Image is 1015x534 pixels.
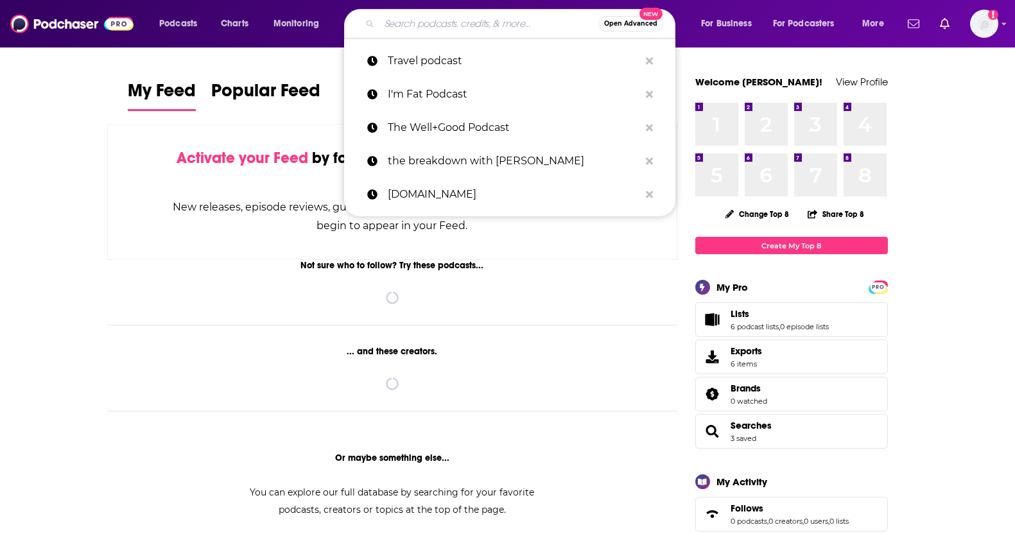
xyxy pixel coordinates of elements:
[695,340,888,374] a: Exports
[731,517,767,526] a: 0 podcasts
[802,517,804,526] span: ,
[731,308,749,320] span: Lists
[344,111,675,144] a: The Well+Good Podcast
[128,80,196,111] a: My Feed
[695,414,888,449] span: Searches
[172,149,613,186] div: by following Podcasts, Creators, Lists, and other Users!
[718,206,797,222] button: Change Top 8
[731,322,779,331] a: 6 podcast lists
[265,13,336,34] button: open menu
[731,308,829,320] a: Lists
[344,78,675,111] a: I'm Fat Podcast
[768,517,802,526] a: 0 creators
[765,13,853,34] button: open menu
[731,503,849,514] a: Follows
[862,15,884,33] span: More
[221,15,248,33] span: Charts
[695,377,888,411] span: Brands
[234,484,550,519] div: You can explore our full database by searching for your favorite podcasts, creators or topics at ...
[356,9,688,39] div: Search podcasts, credits, & more...
[731,359,762,368] span: 6 items
[871,282,886,291] a: PRO
[10,12,134,36] img: Podchaser - Follow, Share and Rate Podcasts
[853,13,900,34] button: open menu
[701,15,752,33] span: For Business
[731,345,762,357] span: Exports
[344,44,675,78] a: Travel podcast
[828,517,829,526] span: ,
[598,16,663,31] button: Open AdvancedNew
[211,80,320,109] span: Popular Feed
[695,302,888,337] span: Lists
[836,76,888,88] a: View Profile
[344,144,675,178] a: the breakdown with [PERSON_NAME]
[731,397,767,406] a: 0 watched
[716,281,748,293] div: My Pro
[107,452,678,463] div: Or maybe something else...
[903,13,924,35] a: Show notifications dropdown
[988,10,998,20] svg: Add a profile image
[388,178,639,211] p: moms.com
[604,21,657,27] span: Open Advanced
[273,15,319,33] span: Monitoring
[767,517,768,526] span: ,
[211,80,320,111] a: Popular Feed
[213,13,256,34] a: Charts
[731,420,772,431] a: Searches
[388,144,639,178] p: the breakdown with bethany
[639,8,663,20] span: New
[700,311,725,329] a: Lists
[379,13,598,34] input: Search podcasts, credits, & more...
[970,10,998,38] button: Show profile menu
[731,503,763,514] span: Follows
[692,13,768,34] button: open menu
[107,260,678,271] div: Not sure who to follow? Try these podcasts...
[935,13,955,35] a: Show notifications dropdown
[695,237,888,254] a: Create My Top 8
[700,348,725,366] span: Exports
[107,346,678,357] div: ... and these creators.
[731,383,761,394] span: Brands
[159,15,197,33] span: Podcasts
[388,44,639,78] p: Travel podcast
[731,383,767,394] a: Brands
[871,282,886,292] span: PRO
[695,497,888,531] span: Follows
[731,434,756,443] a: 3 saved
[970,10,998,38] span: Logged in as hjones
[780,322,829,331] a: 0 episode lists
[807,202,865,227] button: Share Top 8
[773,15,835,33] span: For Podcasters
[344,178,675,211] a: [DOMAIN_NAME]
[970,10,998,38] img: User Profile
[128,80,196,109] span: My Feed
[829,517,849,526] a: 0 lists
[388,111,639,144] p: The Well+Good Podcast
[700,505,725,523] a: Follows
[388,78,639,111] p: I'm Fat Podcast
[779,322,780,331] span: ,
[177,148,308,168] span: Activate your Feed
[695,76,822,88] a: Welcome [PERSON_NAME]!
[716,476,767,488] div: My Activity
[700,422,725,440] a: Searches
[804,517,828,526] a: 0 users
[700,385,725,403] a: Brands
[172,198,613,235] div: New releases, episode reviews, guest credits, and personalized recommendations will begin to appe...
[150,13,214,34] button: open menu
